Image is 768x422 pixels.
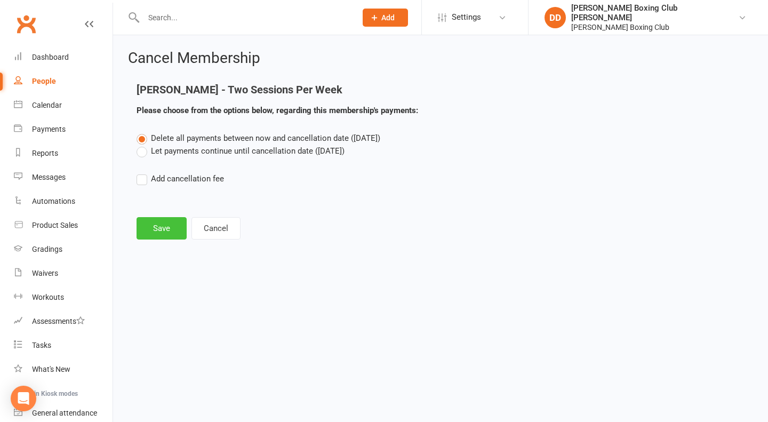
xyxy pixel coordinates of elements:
div: Assessments [32,317,85,325]
a: Gradings [14,237,113,261]
a: Assessments [14,309,113,333]
a: People [14,69,113,93]
div: Product Sales [32,221,78,229]
div: Open Intercom Messenger [11,386,36,411]
a: Payments [14,117,113,141]
div: Tasks [32,341,51,349]
div: DD [545,7,566,28]
label: Add cancellation fee [137,172,224,185]
div: General attendance [32,409,97,417]
div: Calendar [32,101,62,109]
label: Let payments continue until cancellation date ([DATE]) [137,145,345,157]
h4: [PERSON_NAME] - Two Sessions Per Week [137,84,537,95]
a: Waivers [14,261,113,285]
a: Reports [14,141,113,165]
button: Cancel [191,217,241,240]
a: Product Sales [14,213,113,237]
button: Add [363,9,408,27]
h2: Cancel Membership [128,50,753,67]
a: Calendar [14,93,113,117]
strong: Please choose from the options below, regarding this membership's payments: [137,106,418,115]
div: Reports [32,149,58,157]
div: Automations [32,197,75,205]
div: Waivers [32,269,58,277]
button: Save [137,217,187,240]
div: What's New [32,365,70,373]
a: Automations [14,189,113,213]
div: [PERSON_NAME] Boxing Club [PERSON_NAME] [571,3,738,22]
span: Delete all payments between now and cancellation date ([DATE]) [151,133,380,143]
a: Tasks [14,333,113,357]
a: Messages [14,165,113,189]
div: Workouts [32,293,64,301]
div: [PERSON_NAME] Boxing Club [571,22,738,32]
div: People [32,77,56,85]
div: Gradings [32,245,62,253]
div: Payments [32,125,66,133]
div: Dashboard [32,53,69,61]
span: Settings [452,5,481,29]
span: Add [381,13,395,22]
a: Dashboard [14,45,113,69]
input: Search... [140,10,349,25]
a: What's New [14,357,113,381]
a: Clubworx [13,11,39,37]
a: Workouts [14,285,113,309]
div: Messages [32,173,66,181]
